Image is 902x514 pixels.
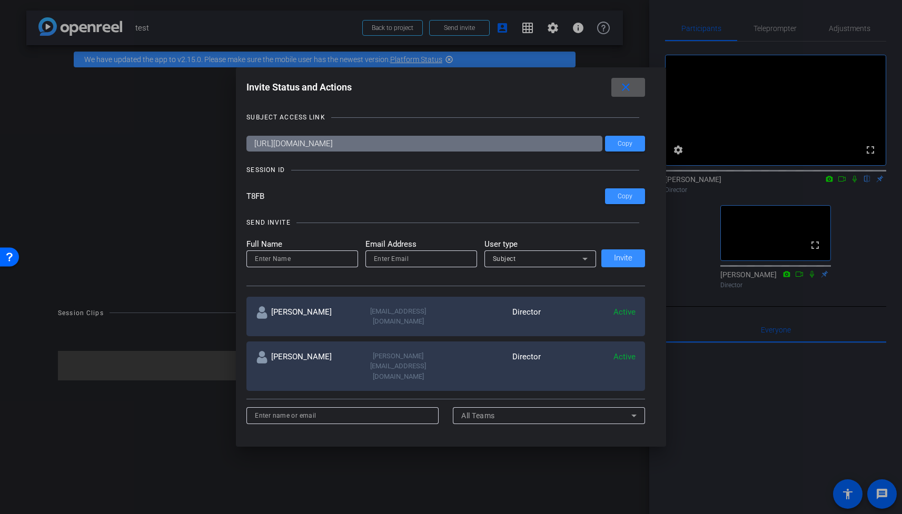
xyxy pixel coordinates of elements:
span: Subject [493,255,516,263]
input: Enter Name [255,253,350,265]
button: Copy [605,188,645,204]
mat-icon: close [619,81,632,94]
div: Director [446,351,541,382]
openreel-title-line: SESSION ID [246,165,645,175]
input: Enter name or email [255,409,430,422]
input: Enter Email [374,253,469,265]
div: SESSION ID [246,165,285,175]
span: Active [613,307,636,317]
div: [PERSON_NAME] [256,351,351,382]
openreel-title-line: SUBJECT ACCESS LINK [246,112,645,123]
openreel-title-line: SEND INVITE [246,217,645,228]
mat-label: Email Address [365,238,477,250]
div: [PERSON_NAME][EMAIL_ADDRESS][DOMAIN_NAME] [351,351,445,382]
div: [PERSON_NAME] [256,306,351,327]
div: SUBJECT ACCESS LINK [246,112,325,123]
span: All Teams [461,411,495,420]
mat-label: Full Name [246,238,358,250]
span: Copy [618,140,632,148]
div: Invite Status and Actions [246,78,645,97]
mat-label: User type [484,238,596,250]
div: SEND INVITE [246,217,290,228]
span: Active [613,352,636,361]
span: Copy [618,193,632,200]
div: [EMAIL_ADDRESS][DOMAIN_NAME] [351,306,445,327]
div: Director [446,306,541,327]
button: Copy [605,136,645,152]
